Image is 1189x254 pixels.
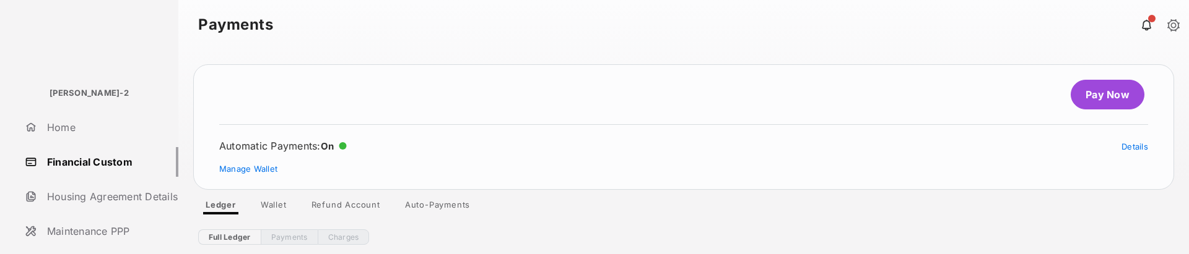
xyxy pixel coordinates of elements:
a: Full Ledger [198,229,261,245]
a: Maintenance PPP [20,216,178,246]
div: Automatic Payments : [219,140,347,152]
a: Financial Custom [20,147,178,177]
a: Details [1121,142,1148,151]
a: Housing Agreement Details [20,182,178,211]
a: Payments [261,229,318,245]
a: Auto-Payments [395,200,480,214]
a: Ledger [196,200,246,214]
a: Manage Wallet [219,164,277,174]
strong: Payments [198,17,273,32]
span: On [321,140,334,152]
a: Wallet [251,200,297,214]
a: Refund Account [302,200,390,214]
a: Charges [318,229,370,245]
p: [PERSON_NAME]-2 [50,87,129,99]
a: Home [20,112,178,142]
